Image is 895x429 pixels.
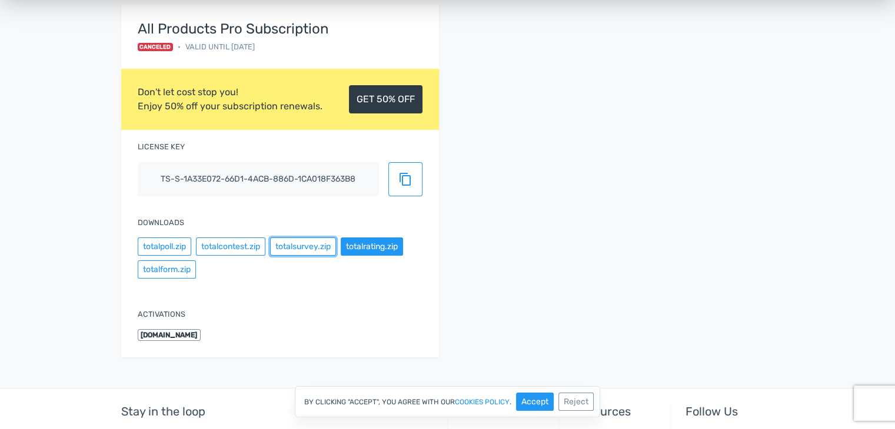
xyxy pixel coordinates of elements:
button: content_copy [388,162,422,196]
button: totalpoll.zip [138,237,191,256]
h5: Follow Us [686,405,774,418]
span: Canceled [138,43,174,51]
h5: TotalSuite [350,405,438,418]
strong: All Products Pro Subscription [138,21,329,36]
span: • [178,41,181,52]
div: By clicking "Accept", you agree with our . [295,386,600,417]
button: totalrating.zip [341,237,403,256]
label: Activations [138,309,185,320]
a: cookies policy [455,398,510,405]
span: content_copy [398,172,412,186]
label: Downloads [138,217,184,228]
button: totalcontest.zip [196,237,265,256]
label: License key [138,141,185,152]
h5: Resources [574,405,662,418]
span: [DOMAIN_NAME] [138,329,201,341]
button: totalform.zip [138,260,196,279]
button: Accept [516,393,554,411]
button: totalsurvey.zip [270,237,336,256]
button: Reject [558,393,594,411]
h5: Products [462,405,550,418]
span: Valid until [DATE] [185,41,255,52]
a: GET 50% OFF [349,85,422,113]
div: Don't let cost stop you! Enjoy 50% off your subscription renewals. [138,85,322,113]
h5: Stay in the loop [121,405,322,418]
